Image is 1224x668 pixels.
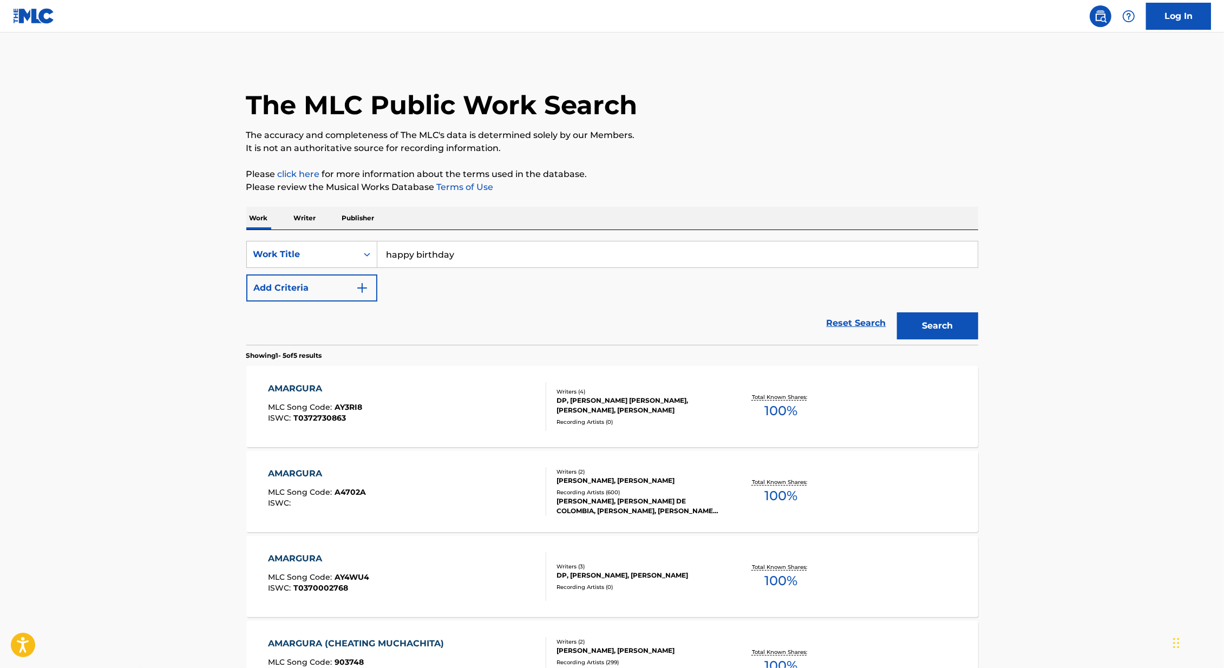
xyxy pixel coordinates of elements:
[335,487,366,497] span: A4702A
[246,142,978,155] p: It is not an authoritative source for recording information.
[253,248,351,261] div: Work Title
[268,637,449,650] div: AMARGURA (CHEATING MUCHACHITA)
[246,366,978,447] a: AMARGURAMLC Song Code:AY3RI8ISWC:T0372730863Writers (4)DP, [PERSON_NAME] [PERSON_NAME], [PERSON_N...
[291,207,319,230] p: Writer
[752,648,810,656] p: Total Known Shares:
[764,486,797,506] span: 100 %
[557,488,720,496] div: Recording Artists ( 600 )
[268,498,293,508] span: ISWC :
[821,311,892,335] a: Reset Search
[557,571,720,580] div: DP, [PERSON_NAME], [PERSON_NAME]
[268,583,293,593] span: ISWC :
[752,393,810,401] p: Total Known Shares:
[1090,5,1111,27] a: Public Search
[246,89,638,121] h1: The MLC Public Work Search
[268,467,366,480] div: AMARGURA
[268,657,335,667] span: MLC Song Code :
[268,487,335,497] span: MLC Song Code :
[246,168,978,181] p: Please for more information about the terms used in the database.
[335,572,369,582] span: AY4WU4
[268,413,293,423] span: ISWC :
[246,207,271,230] p: Work
[557,396,720,415] div: DP, [PERSON_NAME] [PERSON_NAME], [PERSON_NAME], [PERSON_NAME]
[293,413,346,423] span: T0372730863
[1118,5,1140,27] div: Help
[752,478,810,486] p: Total Known Shares:
[339,207,378,230] p: Publisher
[246,274,377,302] button: Add Criteria
[335,402,362,412] span: AY3RI8
[557,638,720,646] div: Writers ( 2 )
[1170,616,1224,668] iframe: Chat Widget
[557,388,720,396] div: Writers ( 4 )
[246,536,978,617] a: AMARGURAMLC Song Code:AY4WU4ISWC:T0370002768Writers (3)DP, [PERSON_NAME], [PERSON_NAME]Recording ...
[13,8,55,24] img: MLC Logo
[268,382,362,395] div: AMARGURA
[557,646,720,656] div: [PERSON_NAME], [PERSON_NAME]
[557,562,720,571] div: Writers ( 3 )
[246,241,978,345] form: Search Form
[557,658,720,666] div: Recording Artists ( 299 )
[1173,627,1180,659] div: Drag
[278,169,320,179] a: click here
[557,496,720,516] div: [PERSON_NAME], [PERSON_NAME] DE COLOMBIA, [PERSON_NAME], [PERSON_NAME], [PERSON_NAME]
[764,571,797,591] span: 100 %
[1094,10,1107,23] img: search
[246,351,322,361] p: Showing 1 - 5 of 5 results
[268,552,369,565] div: AMARGURA
[435,182,494,192] a: Terms of Use
[897,312,978,339] button: Search
[268,572,335,582] span: MLC Song Code :
[335,657,364,667] span: 903748
[764,401,797,421] span: 100 %
[557,476,720,486] div: [PERSON_NAME], [PERSON_NAME]
[246,181,978,194] p: Please review the Musical Works Database
[246,129,978,142] p: The accuracy and completeness of The MLC's data is determined solely by our Members.
[356,281,369,294] img: 9d2ae6d4665cec9f34b9.svg
[246,451,978,532] a: AMARGURAMLC Song Code:A4702AISWC:Writers (2)[PERSON_NAME], [PERSON_NAME]Recording Artists (600)[P...
[557,468,720,476] div: Writers ( 2 )
[293,583,348,593] span: T0370002768
[268,402,335,412] span: MLC Song Code :
[557,418,720,426] div: Recording Artists ( 0 )
[1122,10,1135,23] img: help
[557,583,720,591] div: Recording Artists ( 0 )
[1146,3,1211,30] a: Log In
[752,563,810,571] p: Total Known Shares:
